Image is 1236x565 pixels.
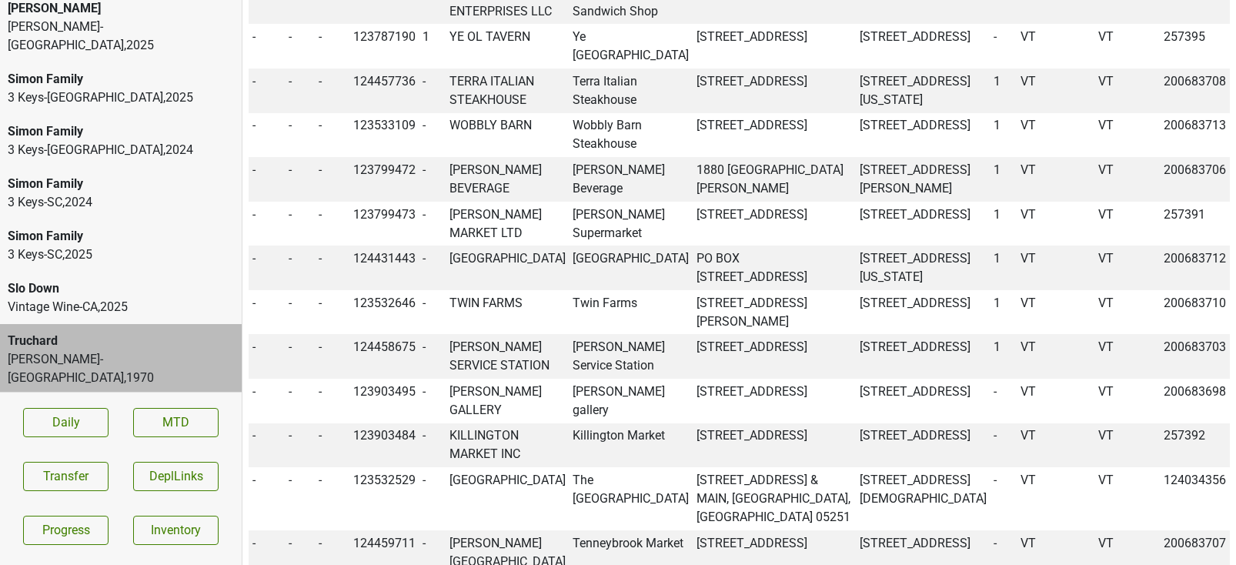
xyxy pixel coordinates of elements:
[315,290,349,335] td: -
[286,69,316,113] td: -
[990,246,1017,290] td: 1
[693,113,856,158] td: [STREET_ADDRESS]
[286,202,316,246] td: -
[1017,334,1094,379] td: VT
[570,334,693,379] td: [PERSON_NAME] Service Station
[349,157,419,202] td: 123799472
[570,423,693,468] td: Killington Market
[856,334,990,379] td: [STREET_ADDRESS]
[1094,379,1161,423] td: VT
[249,290,286,335] td: -
[1160,334,1230,379] td: 200683703
[693,379,856,423] td: [STREET_ADDRESS]
[1094,246,1161,290] td: VT
[8,193,234,212] div: 3 Keys-SC , 2024
[133,462,219,491] button: DeplLinks
[8,246,234,264] div: 3 Keys-SC , 2025
[990,423,1017,468] td: -
[570,69,693,113] td: Terra Italian Steakhouse
[419,246,446,290] td: -
[446,290,570,335] td: TWIN FARMS
[570,157,693,202] td: [PERSON_NAME] Beverage
[856,290,990,335] td: [STREET_ADDRESS]
[133,516,219,545] a: Inventory
[1160,24,1230,69] td: 257395
[446,202,570,246] td: [PERSON_NAME] MARKET LTD
[446,246,570,290] td: [GEOGRAPHIC_DATA]
[446,334,570,379] td: [PERSON_NAME] SERVICE STATION
[990,290,1017,335] td: 1
[1094,334,1161,379] td: VT
[286,423,316,468] td: -
[570,113,693,158] td: Wobbly Barn Steakhouse
[990,157,1017,202] td: 1
[8,89,234,107] div: 3 Keys-[GEOGRAPHIC_DATA] , 2025
[249,246,286,290] td: -
[693,290,856,335] td: [STREET_ADDRESS][PERSON_NAME]
[419,24,446,69] td: 1
[419,379,446,423] td: -
[419,334,446,379] td: -
[570,24,693,69] td: Ye [GEOGRAPHIC_DATA]
[349,202,419,246] td: 123799473
[8,122,234,141] div: Simon Family
[8,350,234,387] div: [PERSON_NAME]-[GEOGRAPHIC_DATA] , 1970
[990,69,1017,113] td: 1
[249,202,286,246] td: -
[315,202,349,246] td: -
[315,467,349,530] td: -
[419,157,446,202] td: -
[1017,24,1094,69] td: VT
[570,246,693,290] td: [GEOGRAPHIC_DATA]
[856,246,990,290] td: [STREET_ADDRESS][US_STATE]
[1094,113,1161,158] td: VT
[249,69,286,113] td: -
[856,467,990,530] td: [STREET_ADDRESS][DEMOGRAPHIC_DATA]
[8,175,234,193] div: Simon Family
[446,379,570,423] td: [PERSON_NAME] GALLERY
[1094,24,1161,69] td: VT
[693,423,856,468] td: [STREET_ADDRESS]
[286,290,316,335] td: -
[249,379,286,423] td: -
[1094,290,1161,335] td: VT
[8,141,234,159] div: 3 Keys-[GEOGRAPHIC_DATA] , 2024
[1017,202,1094,246] td: VT
[8,227,234,246] div: Simon Family
[693,467,856,530] td: [STREET_ADDRESS] & MAIN, [GEOGRAPHIC_DATA], [GEOGRAPHIC_DATA] 05251
[990,202,1017,246] td: 1
[286,334,316,379] td: -
[1017,379,1094,423] td: VT
[286,113,316,158] td: -
[249,423,286,468] td: -
[286,157,316,202] td: -
[23,462,109,491] button: Transfer
[446,113,570,158] td: WOBBLY BARN
[23,516,109,545] a: Progress
[419,69,446,113] td: -
[1017,467,1094,530] td: VT
[419,113,446,158] td: -
[249,24,286,69] td: -
[1160,113,1230,158] td: 200683713
[1160,290,1230,335] td: 200683710
[693,334,856,379] td: [STREET_ADDRESS]
[990,334,1017,379] td: 1
[249,157,286,202] td: -
[1017,290,1094,335] td: VT
[1094,69,1161,113] td: VT
[315,24,349,69] td: -
[1160,467,1230,530] td: 124034356
[570,290,693,335] td: Twin Farms
[856,423,990,468] td: [STREET_ADDRESS]
[1160,423,1230,468] td: 257392
[315,157,349,202] td: -
[419,423,446,468] td: -
[8,279,234,298] div: Slo Down
[1017,69,1094,113] td: VT
[286,467,316,530] td: -
[1094,423,1161,468] td: VT
[286,246,316,290] td: -
[286,379,316,423] td: -
[1017,113,1094,158] td: VT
